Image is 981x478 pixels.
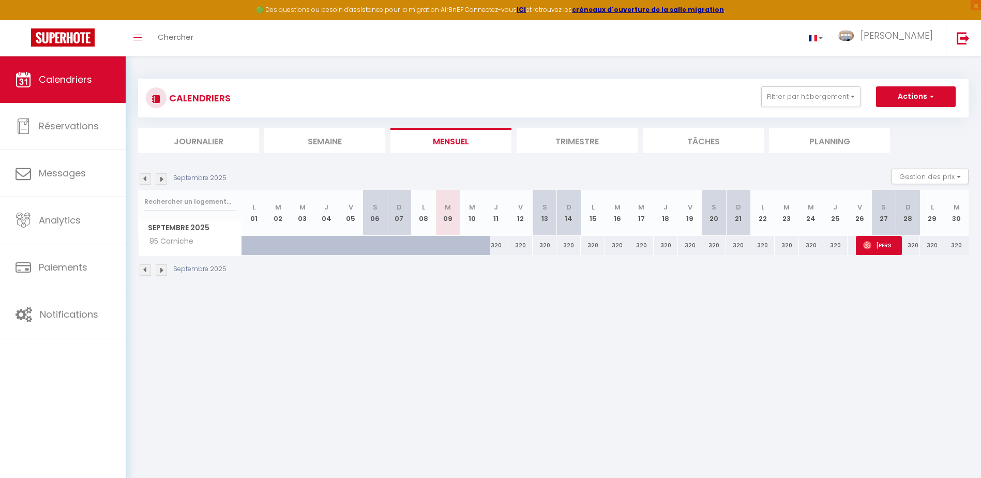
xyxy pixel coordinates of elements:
span: Messages [39,167,86,180]
th: 16 [605,190,629,236]
th: 15 [581,190,605,236]
div: 320 [581,236,605,255]
li: Tâches [643,128,764,153]
th: 07 [387,190,412,236]
th: 11 [484,190,508,236]
th: 29 [920,190,944,236]
th: 01 [242,190,266,236]
div: 320 [920,236,944,255]
h3: CALENDRIERS [167,86,231,110]
span: Paiements [39,261,87,274]
div: 320 [702,236,727,255]
abbr: M [808,202,814,212]
img: Super Booking [31,28,95,47]
input: Rechercher un logement... [144,192,236,211]
th: 28 [896,190,920,236]
div: 320 [750,236,775,255]
abbr: J [324,202,328,212]
a: ... [PERSON_NAME] [831,20,946,56]
th: 27 [871,190,896,236]
li: Trimestre [517,128,638,153]
th: 04 [314,190,339,236]
span: Réservations [39,119,99,132]
abbr: M [445,202,451,212]
th: 17 [629,190,654,236]
abbr: L [931,202,934,212]
th: 14 [556,190,581,236]
abbr: L [252,202,255,212]
abbr: L [422,202,425,212]
th: 06 [363,190,387,236]
th: 10 [460,190,484,236]
button: Gestion des prix [892,169,969,184]
div: 320 [823,236,848,255]
th: 12 [508,190,533,236]
abbr: V [349,202,353,212]
abbr: J [833,202,837,212]
div: 320 [944,236,969,255]
abbr: J [494,202,498,212]
th: 25 [823,190,848,236]
th: 02 [266,190,290,236]
th: 08 [411,190,435,236]
abbr: D [397,202,402,212]
li: Semaine [264,128,385,153]
span: Analytics [39,214,81,227]
img: ... [838,31,854,41]
div: 320 [605,236,629,255]
th: 21 [726,190,750,236]
span: Chercher [158,32,193,42]
th: 05 [339,190,363,236]
span: Calendriers [39,73,92,86]
abbr: L [761,202,764,212]
th: 03 [290,190,314,236]
th: 26 [848,190,872,236]
th: 09 [435,190,460,236]
span: Septembre 2025 [139,220,242,235]
th: 30 [944,190,969,236]
button: Filtrer par hébergement [761,86,861,107]
div: 320 [799,236,823,255]
div: 320 [484,236,508,255]
div: 320 [678,236,702,255]
th: 23 [775,190,799,236]
abbr: S [542,202,547,212]
div: 320 [533,236,557,255]
li: Mensuel [390,128,511,153]
th: 13 [533,190,557,236]
button: Ouvrir le widget de chat LiveChat [8,4,39,35]
abbr: V [688,202,692,212]
a: Chercher [150,20,201,56]
div: 320 [896,236,920,255]
abbr: D [905,202,911,212]
div: 320 [556,236,581,255]
th: 20 [702,190,727,236]
div: 320 [629,236,654,255]
th: 22 [750,190,775,236]
abbr: M [638,202,644,212]
a: créneaux d'ouverture de la salle migration [572,5,724,14]
abbr: S [712,202,716,212]
span: 95 Corniche [140,236,196,247]
abbr: V [857,202,862,212]
abbr: M [275,202,281,212]
abbr: D [736,202,741,212]
li: Journalier [138,128,259,153]
th: 19 [678,190,702,236]
abbr: S [373,202,378,212]
div: 320 [508,236,533,255]
button: Actions [876,86,956,107]
abbr: M [954,202,960,212]
abbr: V [518,202,523,212]
div: 320 [775,236,799,255]
abbr: J [663,202,668,212]
abbr: M [614,202,621,212]
p: Septembre 2025 [173,264,227,274]
strong: ICI [517,5,526,14]
th: 18 [654,190,678,236]
abbr: M [469,202,475,212]
p: Septembre 2025 [173,173,227,183]
abbr: L [592,202,595,212]
abbr: S [881,202,886,212]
